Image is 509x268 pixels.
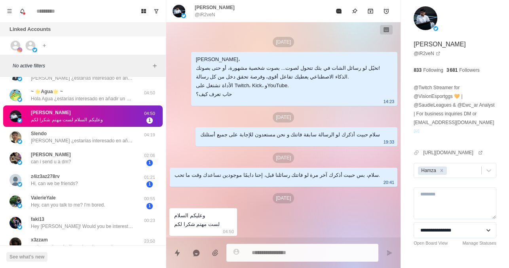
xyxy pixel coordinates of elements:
p: [DATE] [273,193,294,203]
p: No active filters [13,62,150,69]
p: 00:55 [140,195,160,202]
p: Following [423,67,443,74]
div: [PERSON_NAME]، تخيّل لو رسائل الشات في بثك تتحول لصوت... بصوت شخصية مشهورة، أو حتى بصوتك! الذكاء ... [196,55,380,99]
img: picture [9,152,21,164]
p: 00:23 [140,217,160,224]
p: 23:50 [140,238,160,245]
p: 19:33 [384,138,395,146]
p: [DATE] [273,37,294,47]
p: z4iz3az278rv [31,173,60,180]
p: Hey [PERSON_NAME]! Would you be interested in adding sound alerts, free TTS or Media Sharing to y... [31,223,134,230]
p: x3zzam [31,236,48,243]
img: picture [17,203,22,208]
span: 1 [146,203,153,209]
button: Pin [347,3,363,19]
img: picture [9,237,21,249]
img: picture [17,48,22,52]
img: picture [17,225,22,230]
p: 01:21 [140,174,160,181]
a: Open Board View [414,240,448,247]
p: [PERSON_NAME] [195,4,235,11]
button: Add reminder [378,3,394,19]
img: picture [9,174,21,186]
img: picture [17,139,22,144]
img: picture [9,110,21,122]
img: picture [173,5,185,17]
span: 1 [146,181,153,188]
img: picture [433,26,438,31]
p: [DATE] [273,153,294,163]
p: can i send u a dm? [31,158,71,165]
img: picture [17,97,22,102]
p: faki13 [31,216,44,223]
button: Reply with AI [188,245,204,261]
p: Linked Accounts [9,25,51,33]
p: [PERSON_NAME] [31,109,71,116]
button: Archive [363,3,378,19]
img: picture [17,118,22,123]
button: See what's new [6,252,47,262]
span: 1 [146,117,153,124]
p: 20:41 [384,178,395,187]
img: picture [17,160,22,165]
p: 04:50 [140,90,160,96]
button: Show unread conversations [150,5,163,17]
img: picture [414,6,437,30]
p: ValerieYale [31,194,56,201]
p: وعليكم السلام لست مهتم شكرا لكم [31,116,103,123]
p: 02:06 [140,152,160,159]
img: picture [9,217,21,229]
img: picture [17,182,22,187]
p: @iR2veN [195,11,215,18]
p: Hola Agua ¿estarías interesado en añadir un TTS con la voz de personajes famosos (generada por IA... [31,95,134,102]
img: picture [17,77,22,81]
p: Hi, can we be friends? [31,180,78,187]
img: picture [32,48,37,52]
p: [PERSON_NAME] ¿estarías interesado en añadir un TTS con la voz de personajes famosos (generada po... [31,137,134,144]
div: Hamza [419,167,437,175]
button: Add account [40,41,49,50]
img: picture [9,195,21,207]
p: بخصوص بلورب تفعيل دخل من الشات بطرق مبتكرة [31,243,132,251]
img: picture [9,89,21,101]
p: [PERSON_NAME] [414,40,466,49]
div: وعليكم السلام لست مهتم شكرا لكم [174,211,220,229]
div: سلام حبيت أذكرك لو الرسالة سابقة فاتتك و نحن مستعدون للإجابة على جميع أسئلتك [200,130,380,139]
div: سلام، بس حبيت أذكرك آخر مرة لو فاتتك رسائلنا قبل، إحنا دايمًا موجودين نساعدك وقت ما تحب. [175,171,380,180]
button: Board View [137,5,150,17]
p: 04:50 [140,110,160,117]
p: @Twitch Streamer for @VisionEsportggs 🧡 | @SaudieLeagues & @Ewc_ar Analyst | For business inquiri... [414,83,496,136]
p: 04:19 [140,132,160,138]
p: 833 [414,67,422,74]
p: Followers [459,67,479,74]
p: ~ 🌟Agua🌟 ~ [31,88,63,95]
p: 04:50 [223,227,234,236]
button: Send message [382,245,397,261]
p: [DATE] [273,112,294,123]
a: @iR2veN [414,50,441,57]
a: [URL][DOMAIN_NAME] [423,149,483,156]
span: 1 [146,160,153,166]
img: picture [9,131,21,143]
button: Notifications [16,5,28,17]
button: Add media [207,245,223,261]
p: [PERSON_NAME] [31,151,71,158]
a: Manage Statuses [462,240,496,247]
p: 3 681 [446,67,458,74]
button: Mark as read [331,3,347,19]
button: Menu [3,5,16,17]
p: Slendo [31,130,47,137]
p: 14:23 [384,97,395,106]
p: [PERSON_NAME] ¿estarías interesado en añadir un TTS con la voz de personajes famosos (generada po... [31,75,134,82]
p: Hey, can you talk to me? I'm bored. [31,201,105,209]
img: picture [181,13,186,18]
button: Quick replies [169,245,185,261]
button: Add filters [150,61,160,71]
div: Remove Hamza [437,167,446,175]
